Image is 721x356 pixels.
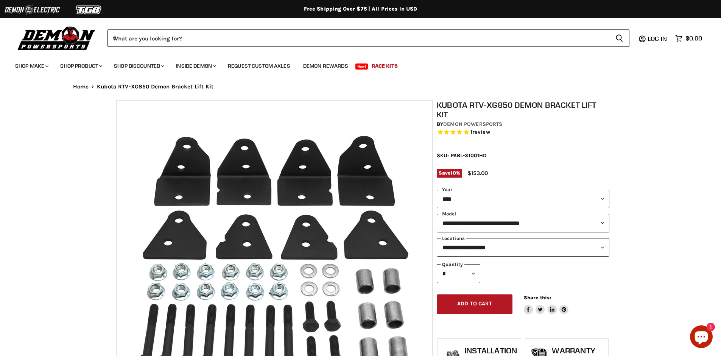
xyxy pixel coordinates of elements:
[644,35,671,42] a: Log in
[688,325,715,350] inbox-online-store-chat: Shopify online store chat
[222,58,296,74] a: Request Custom Axles
[73,84,89,90] a: Home
[15,25,98,51] img: Demon Powersports
[437,238,609,257] select: keys
[58,84,663,90] nav: Breadcrumbs
[107,29,629,47] form: Product
[61,3,117,17] img: TGB Logo 2
[648,35,667,42] span: Log in
[437,100,609,119] h1: Kubota RTV-XG850 Demon Bracket Lift Kit
[467,170,488,176] span: $153.00
[4,3,61,17] img: Demon Electric Logo 2
[437,169,462,177] span: Save %
[355,63,368,70] span: New!
[685,35,702,42] span: $0.00
[437,264,480,283] select: Quantity
[472,129,490,136] span: review
[437,152,609,159] div: SKU: PABL-31001HD
[470,129,490,136] span: 1 reviews
[437,294,512,314] button: Add to cart
[443,121,502,127] a: Demon Powersports
[9,58,53,74] a: Shop Make
[437,128,609,136] span: Rated 5.0 out of 5 stars 1 reviews
[524,295,551,300] span: Share this:
[170,58,221,74] a: Inside Demon
[297,58,354,74] a: Demon Rewards
[437,214,609,232] select: modal-name
[58,6,663,12] div: Free Shipping Over $75 | All Prices In USD
[609,29,629,47] button: Search
[437,120,609,128] div: by
[55,58,107,74] a: Shop Product
[107,29,609,47] input: When autocomplete results are available use up and down arrows to review and enter to select
[437,190,609,208] select: year
[366,58,403,74] a: Race Kits
[671,33,706,44] a: $0.00
[457,300,492,307] span: Add to cart
[108,58,169,74] a: Shop Discounted
[450,170,456,176] span: 10
[524,294,569,314] aside: Share this:
[9,55,700,74] ul: Main menu
[97,84,213,90] span: Kubota RTV-XG850 Demon Bracket Lift Kit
